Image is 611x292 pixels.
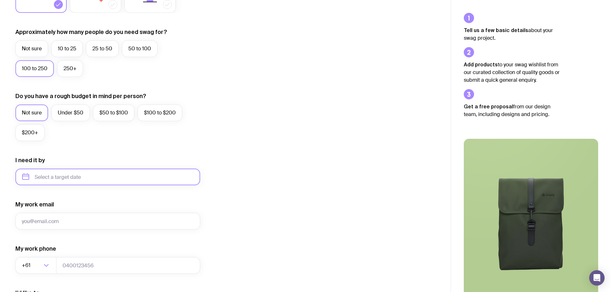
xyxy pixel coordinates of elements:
[15,28,167,36] label: Approximately how many people do you need swag for?
[138,104,182,121] label: $100 to $200
[86,40,119,57] label: 25 to 50
[57,60,83,77] label: 250+
[32,257,42,274] input: Search for option
[464,103,560,118] p: from our design team, including designs and pricing.
[464,27,528,33] strong: Tell us a few basic details
[15,156,45,164] label: I need it by
[93,104,134,121] label: $50 to $100
[15,104,48,121] label: Not sure
[51,104,90,121] label: Under $50
[464,62,498,67] strong: Add products
[122,40,157,57] label: 50 to 100
[15,40,48,57] label: Not sure
[15,257,56,274] div: Search for option
[15,60,54,77] label: 100 to 250
[51,40,83,57] label: 10 to 25
[464,104,513,109] strong: Get a free proposal
[22,257,32,274] span: +61
[15,245,56,253] label: My work phone
[15,92,146,100] label: Do you have a rough budget in mind per person?
[15,201,54,208] label: My work email
[15,169,200,185] input: Select a target date
[15,124,45,141] label: $200+
[15,213,200,229] input: you@email.com
[589,270,605,286] div: Open Intercom Messenger
[464,61,560,84] p: to your swag wishlist from our curated collection of quality goods or submit a quick general enqu...
[56,257,200,274] input: 0400123456
[464,26,560,42] p: about your swag project.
